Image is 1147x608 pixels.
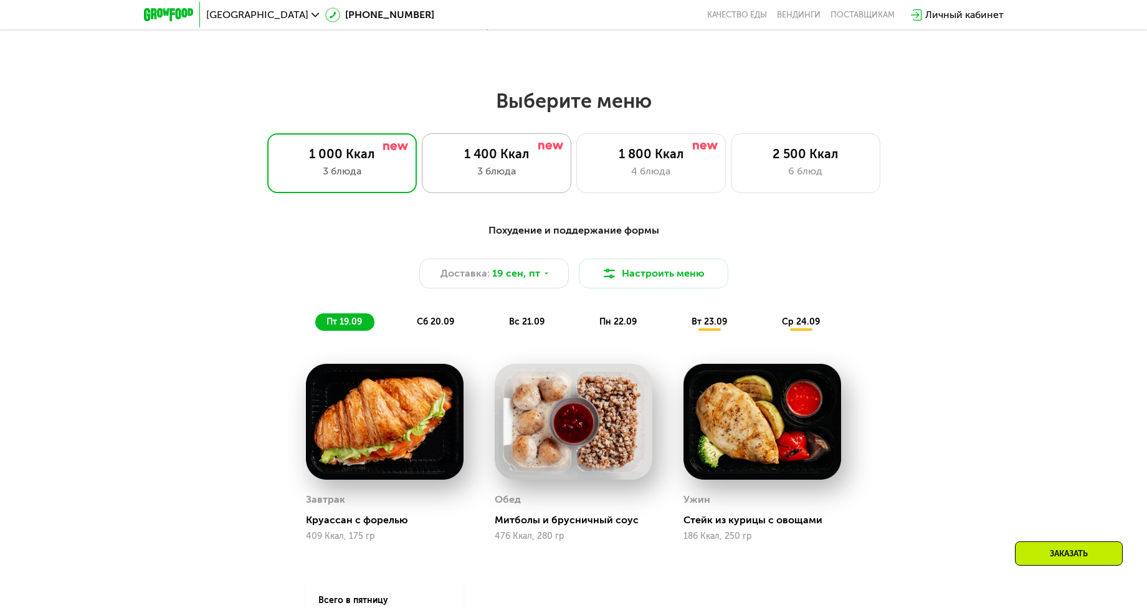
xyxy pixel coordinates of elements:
div: 3 блюда [280,164,404,179]
div: Личный кабинет [925,7,1004,22]
span: вс 21.09 [509,316,545,327]
div: поставщикам [831,10,895,20]
a: [PHONE_NUMBER] [325,7,434,22]
span: пт 19.09 [326,316,362,327]
span: 19 сен, пт [492,266,540,281]
div: 1 000 Ккал [280,146,404,161]
div: 1 400 Ккал [435,146,558,161]
h2: Выберите меню [40,88,1107,113]
div: 2 500 Ккал [744,146,867,161]
div: Заказать [1015,541,1123,566]
div: Митболы и брусничный соус [495,514,662,526]
div: 6 блюд [744,164,867,179]
div: Ужин [683,490,710,509]
div: Обед [495,490,521,509]
span: [GEOGRAPHIC_DATA] [206,10,308,20]
div: 1 800 Ккал [589,146,713,161]
span: вт 23.09 [692,316,727,327]
span: ср 24.09 [782,316,820,327]
span: Доставка: [440,266,490,281]
div: 3 блюда [435,164,558,179]
div: 4 блюда [589,164,713,179]
a: Вендинги [777,10,821,20]
div: 409 Ккал, 175 гр [306,531,464,541]
div: Похудение и поддержание формы [205,223,943,239]
span: сб 20.09 [417,316,454,327]
div: Стейк из курицы с овощами [683,514,851,526]
div: 476 Ккал, 280 гр [495,531,652,541]
div: Круассан с форелью [306,514,474,526]
button: Настроить меню [579,259,728,288]
div: 186 Ккал, 250 гр [683,531,841,541]
a: Качество еды [707,10,767,20]
div: Завтрак [306,490,345,509]
span: пн 22.09 [599,316,637,327]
